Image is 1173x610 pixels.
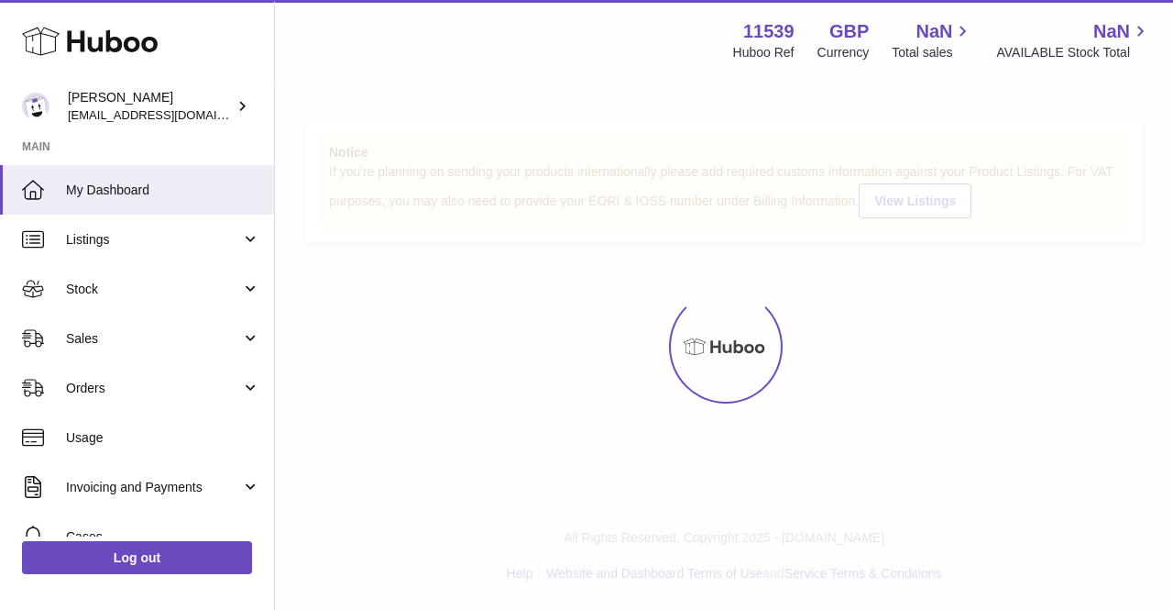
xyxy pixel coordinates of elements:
strong: GBP [829,19,869,44]
span: Usage [66,429,260,447]
img: alperaslan1535@gmail.com [22,93,49,120]
span: Sales [66,330,241,348]
span: Total sales [892,44,973,61]
div: Currency [817,44,870,61]
span: Orders [66,380,241,397]
span: Cases [66,528,260,546]
div: Huboo Ref [733,44,795,61]
span: AVAILABLE Stock Total [996,44,1151,61]
span: Listings [66,231,241,249]
span: NaN [915,19,952,44]
span: Stock [66,281,241,298]
strong: 11539 [743,19,795,44]
div: [PERSON_NAME] [68,89,233,124]
span: My Dashboard [66,182,260,199]
a: NaN Total sales [892,19,973,61]
a: Log out [22,541,252,574]
a: NaN AVAILABLE Stock Total [996,19,1151,61]
span: [EMAIL_ADDRESS][DOMAIN_NAME] [68,107,269,122]
span: NaN [1093,19,1130,44]
span: Invoicing and Payments [66,479,241,496]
